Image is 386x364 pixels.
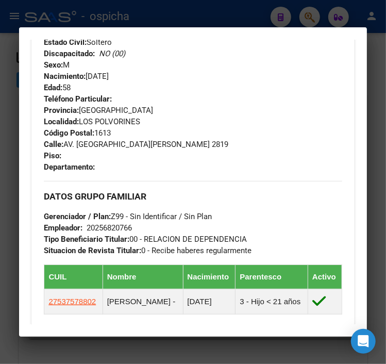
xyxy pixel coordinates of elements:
td: [PERSON_NAME] - [103,289,183,315]
strong: Discapacitado: [44,49,95,58]
strong: Edad: [44,83,62,92]
strong: Sexo: [44,60,63,70]
div: 20256820766 [87,222,132,234]
span: AV. [GEOGRAPHIC_DATA][PERSON_NAME] 2819 [44,140,228,149]
span: 58 [44,83,71,92]
strong: Piso: [44,151,61,160]
strong: Tipo Beneficiario Titular: [44,235,129,244]
strong: Departamento: [44,162,95,172]
th: Activo [308,265,342,289]
th: Parentesco [236,265,308,289]
strong: Localidad: [44,117,79,126]
strong: Situacion de Revista Titular: [44,246,141,255]
span: LOS POLVORINES [44,117,140,126]
th: Nacimiento [183,265,236,289]
strong: Nacimiento: [44,72,86,81]
td: [DATE] [183,289,236,315]
span: Soltero [44,38,112,47]
i: NO (00) [99,49,125,58]
div: Open Intercom Messenger [351,329,376,354]
strong: Gerenciador / Plan: [44,212,111,221]
span: [GEOGRAPHIC_DATA] [44,106,153,115]
span: 00 - RELACION DE DEPENDENCIA [44,235,247,244]
strong: Estado Civil: [44,38,87,47]
span: Z99 - Sin Identificar / Sin Plan [44,212,212,221]
span: 0 - Recibe haberes regularmente [44,246,251,255]
strong: Código Postal: [44,128,94,138]
th: Nombre [103,265,183,289]
span: 27537578802 [48,297,96,306]
strong: Empleador: [44,223,82,233]
strong: Provincia: [44,106,79,115]
span: M [44,60,70,70]
span: [DATE] [44,72,109,81]
th: CUIL [44,265,103,289]
h3: DATOS GRUPO FAMILIAR [44,191,342,202]
strong: Calle: [44,140,63,149]
td: 3 - Hijo < 21 años [236,289,308,315]
span: 1613 [44,128,111,138]
strong: Teléfono Particular: [44,94,112,104]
